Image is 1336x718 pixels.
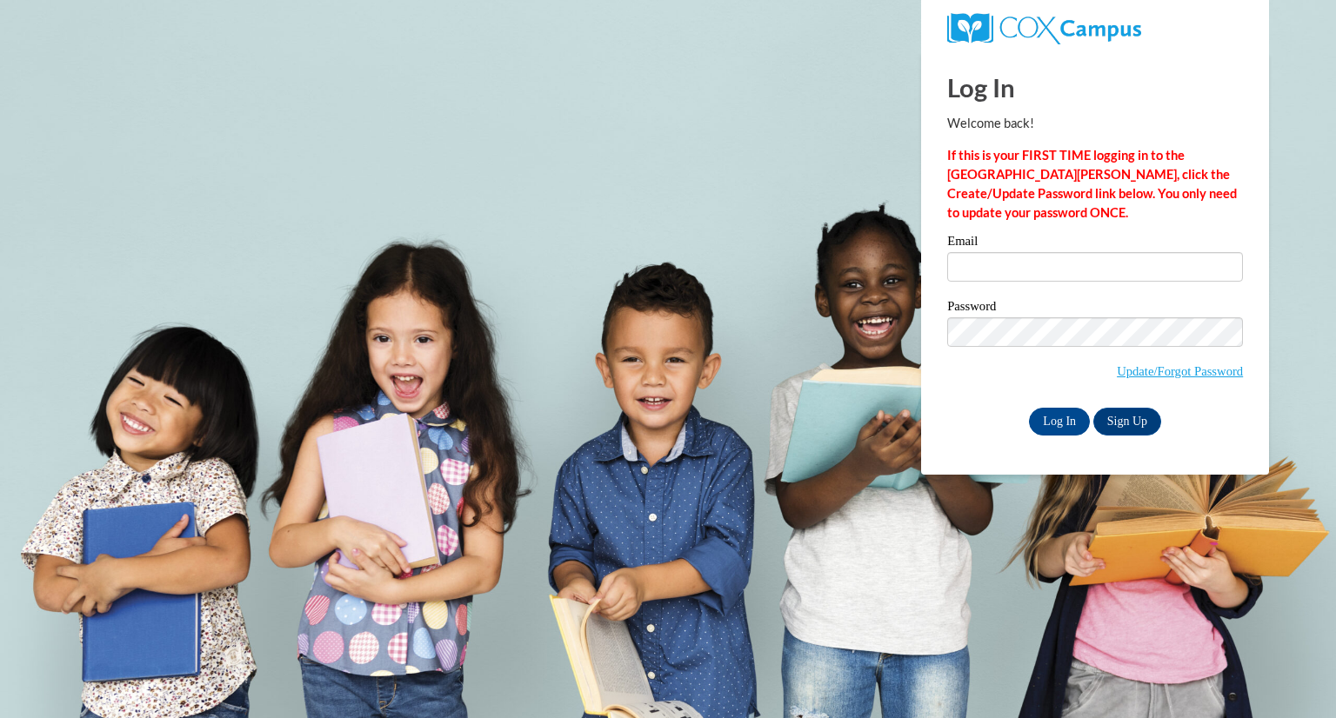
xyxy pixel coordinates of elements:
a: Update/Forgot Password [1117,364,1243,378]
label: Email [947,235,1243,252]
strong: If this is your FIRST TIME logging in to the [GEOGRAPHIC_DATA][PERSON_NAME], click the Create/Upd... [947,148,1237,220]
a: Sign Up [1093,408,1161,435]
a: COX Campus [947,20,1141,35]
p: Welcome back! [947,114,1243,133]
h1: Log In [947,70,1243,105]
input: Log In [1029,408,1090,435]
label: Password [947,300,1243,317]
img: COX Campus [947,13,1141,44]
